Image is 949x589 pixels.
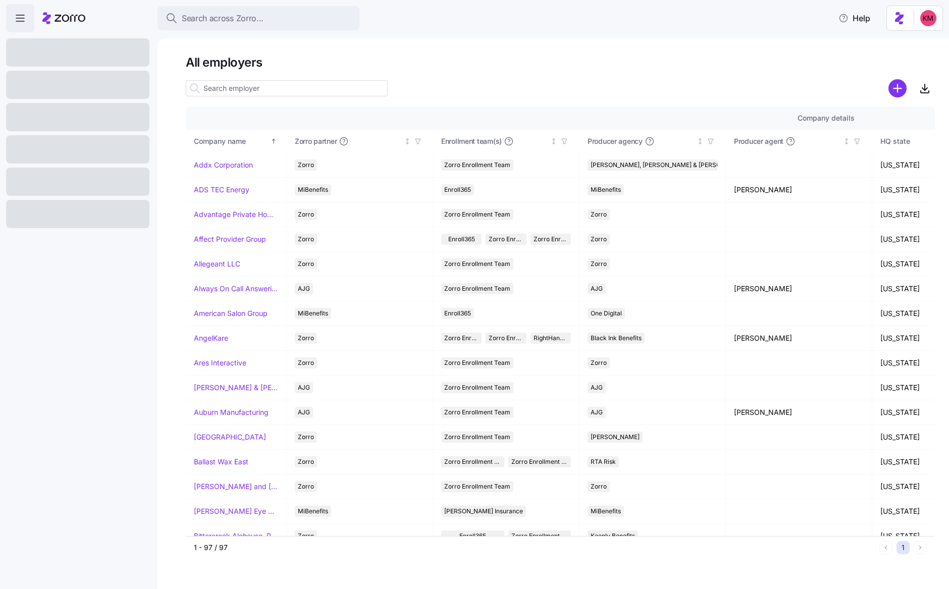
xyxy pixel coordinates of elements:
[194,234,266,244] a: Affect Provider Group
[511,530,568,542] span: Zorro Enrollment Team
[433,130,579,153] th: Enrollment team(s)Not sorted
[298,530,314,542] span: Zorro
[591,234,607,245] span: Zorro
[194,481,278,492] a: [PERSON_NAME] and [PERSON_NAME]'s Furniture
[441,136,502,146] span: Enrollment team(s)
[591,258,607,270] span: Zorro
[591,432,640,443] span: [PERSON_NAME]
[298,407,310,418] span: AJG
[591,159,748,171] span: [PERSON_NAME], [PERSON_NAME] & [PERSON_NAME]
[444,209,510,220] span: Zorro Enrollment Team
[579,130,726,153] th: Producer agencyNot sorted
[298,234,314,245] span: Zorro
[444,333,479,344] span: Zorro Enrollment Team
[534,333,568,344] span: RightHandMan Financial
[459,530,486,542] span: Enroll365
[888,79,907,97] svg: add icon
[444,506,523,517] span: [PERSON_NAME] Insurance
[404,138,411,145] div: Not sorted
[186,55,935,70] h1: All employers
[511,456,568,467] span: Zorro Enrollment Experts
[726,178,872,202] td: [PERSON_NAME]
[444,159,510,171] span: Zorro Enrollment Team
[734,136,783,146] span: Producer agent
[298,432,314,443] span: Zorro
[194,185,249,195] a: ADS TEC Energy
[591,184,621,195] span: MiBenefits
[298,357,314,368] span: Zorro
[444,456,501,467] span: Zorro Enrollment Team
[270,138,277,145] div: Sorted ascending
[298,258,314,270] span: Zorro
[298,159,314,171] span: Zorro
[186,80,388,96] input: Search employer
[914,541,927,554] button: Next page
[194,457,248,467] a: Ballast Wax East
[726,326,872,351] td: [PERSON_NAME]
[591,283,603,294] span: AJG
[444,184,471,195] span: Enroll365
[591,382,603,393] span: AJG
[298,308,328,319] span: MiBenefits
[444,308,471,319] span: Enroll365
[920,10,936,26] img: 8fbd33f679504da1795a6676107ffb9e
[591,333,642,344] span: Black Ink Benefits
[194,209,278,220] a: Advantage Private Home Care
[489,333,523,344] span: Zorro Enrollment Experts
[726,130,872,153] th: Producer agentNot sorted
[194,543,875,553] div: 1 - 97 / 97
[186,130,287,153] th: Company nameSorted ascending
[444,407,510,418] span: Zorro Enrollment Team
[843,138,850,145] div: Not sorted
[194,160,253,170] a: Addx Corporation
[298,184,328,195] span: MiBenefits
[534,234,568,245] span: Zorro Enrollment Experts
[444,481,510,492] span: Zorro Enrollment Team
[194,383,278,393] a: [PERSON_NAME] & [PERSON_NAME]'s
[591,357,607,368] span: Zorro
[298,283,310,294] span: AJG
[838,12,870,24] span: Help
[194,333,228,343] a: AngelKare
[194,407,269,417] a: Auburn Manufacturing
[591,209,607,220] span: Zorro
[697,138,704,145] div: Not sorted
[489,234,523,245] span: Zorro Enrollment Team
[448,234,475,245] span: Enroll365
[298,382,310,393] span: AJG
[298,506,328,517] span: MiBenefits
[298,481,314,492] span: Zorro
[194,506,278,516] a: [PERSON_NAME] Eye Associates
[830,8,878,28] button: Help
[298,456,314,467] span: Zorro
[194,308,268,318] a: American Salon Group
[444,382,510,393] span: Zorro Enrollment Team
[444,357,510,368] span: Zorro Enrollment Team
[194,432,266,442] a: [GEOGRAPHIC_DATA]
[287,130,433,153] th: Zorro partnerNot sorted
[157,6,359,30] button: Search across Zorro...
[726,400,872,425] td: [PERSON_NAME]
[194,531,278,541] a: Bittercreek Alehouse, Red Feather Lounge, Diablo & Sons Saloon
[591,456,616,467] span: RTA Risk
[591,530,635,542] span: Keenly Benefits
[588,136,643,146] span: Producer agency
[591,506,621,517] span: MiBenefits
[591,407,603,418] span: AJG
[194,136,269,147] div: Company name
[298,209,314,220] span: Zorro
[182,12,263,25] span: Search across Zorro...
[298,333,314,344] span: Zorro
[444,283,510,294] span: Zorro Enrollment Team
[194,284,278,294] a: Always On Call Answering Service
[444,258,510,270] span: Zorro Enrollment Team
[591,308,622,319] span: One Digital
[879,541,892,554] button: Previous page
[897,541,910,554] button: 1
[194,259,240,269] a: Allegeant LLC
[444,432,510,443] span: Zorro Enrollment Team
[295,136,337,146] span: Zorro partner
[591,481,607,492] span: Zorro
[726,277,872,301] td: [PERSON_NAME]
[550,138,557,145] div: Not sorted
